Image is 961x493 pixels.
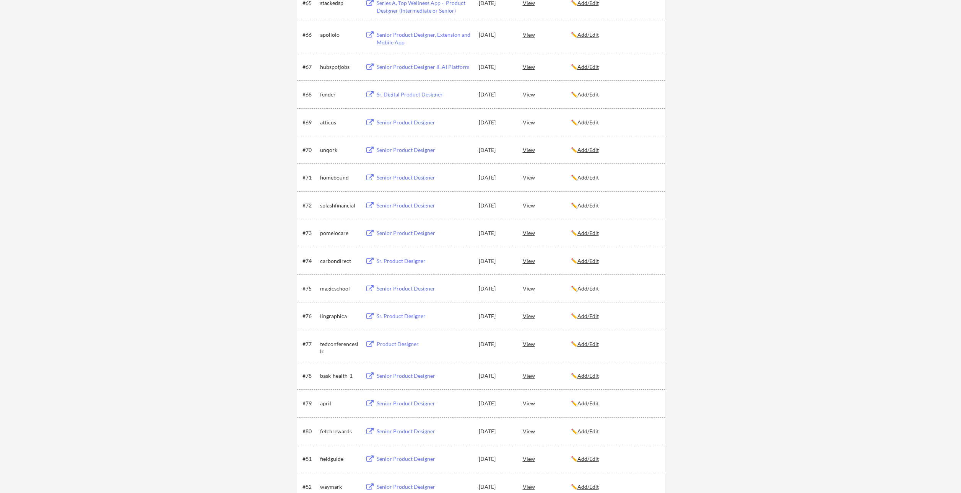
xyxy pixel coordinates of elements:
u: Add/Edit [577,428,599,434]
div: unqork [320,146,358,154]
div: Senior Product Designer [377,400,472,407]
div: april [320,400,358,407]
u: Add/Edit [577,483,599,490]
div: ✏️ [571,483,658,491]
div: Senior Product Designer [377,174,472,181]
div: ✏️ [571,400,658,407]
div: waymark [320,483,358,491]
div: Senior Product Designer, Extension and Mobile App [377,31,472,46]
div: carbondirect [320,257,358,265]
div: View [523,254,571,268]
div: ✏️ [571,372,658,380]
div: homebound [320,174,358,181]
div: [DATE] [479,312,512,320]
div: View [523,28,571,41]
div: #71 [302,174,317,181]
div: #76 [302,312,317,320]
div: ✏️ [571,174,658,181]
div: View [523,115,571,129]
u: Add/Edit [577,119,599,126]
div: View [523,226,571,240]
div: bask-health-1 [320,372,358,380]
div: #79 [302,400,317,407]
div: [DATE] [479,174,512,181]
div: [DATE] [479,455,512,463]
div: View [523,309,571,323]
div: splashfinancial [320,202,358,209]
div: atticus [320,119,358,126]
div: View [523,337,571,351]
div: fender [320,91,358,98]
u: Add/Edit [577,202,599,209]
div: ✏️ [571,91,658,98]
div: Senior Product Designer [377,428,472,435]
div: #66 [302,31,317,39]
div: View [523,396,571,410]
div: hubspotjobs [320,63,358,71]
div: View [523,281,571,295]
div: ✏️ [571,146,658,154]
div: [DATE] [479,428,512,435]
div: ✏️ [571,31,658,39]
div: Senior Product Designer [377,202,472,209]
div: [DATE] [479,202,512,209]
u: Add/Edit [577,313,599,319]
div: #77 [302,340,317,348]
u: Add/Edit [577,285,599,292]
div: [DATE] [479,91,512,98]
div: ✏️ [571,63,658,71]
div: ✏️ [571,257,658,265]
div: fieldguide [320,455,358,463]
div: #73 [302,229,317,237]
div: Senior Product Designer [377,229,472,237]
div: View [523,452,571,465]
div: View [523,424,571,438]
div: #67 [302,63,317,71]
div: View [523,60,571,73]
div: Product Designer [377,340,472,348]
div: [DATE] [479,119,512,126]
div: ✏️ [571,119,658,126]
div: ✏️ [571,202,658,209]
div: lingraphica [320,312,358,320]
u: Add/Edit [577,341,599,347]
u: Add/Edit [577,258,599,264]
div: Senior Product Designer [377,455,472,463]
u: Add/Edit [577,91,599,98]
div: #68 [302,91,317,98]
u: Add/Edit [577,455,599,462]
div: ✏️ [571,428,658,435]
div: #72 [302,202,317,209]
div: #82 [302,483,317,491]
div: tedconferencesllc [320,340,358,355]
div: ✏️ [571,229,658,237]
div: View [523,369,571,382]
div: View [523,143,571,157]
u: Add/Edit [577,31,599,38]
div: View [523,170,571,184]
div: apolloio [320,31,358,39]
u: Add/Edit [577,174,599,181]
div: [DATE] [479,340,512,348]
div: Sr. Product Designer [377,312,472,320]
u: Add/Edit [577,400,599,406]
div: [DATE] [479,285,512,292]
div: Senior Product Designer [377,483,472,491]
u: Add/Edit [577,372,599,379]
div: Senior Product Designer II, AI Platform [377,63,472,71]
div: magicschool [320,285,358,292]
div: Sr. Product Designer [377,257,472,265]
div: [DATE] [479,31,512,39]
u: Add/Edit [577,230,599,236]
div: Senior Product Designer [377,119,472,126]
u: Add/Edit [577,147,599,153]
div: View [523,87,571,101]
div: ✏️ [571,312,658,320]
div: Senior Product Designer [377,146,472,154]
div: #69 [302,119,317,126]
div: #80 [302,428,317,435]
div: Senior Product Designer [377,372,472,380]
div: #70 [302,146,317,154]
div: [DATE] [479,483,512,491]
div: #81 [302,455,317,463]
